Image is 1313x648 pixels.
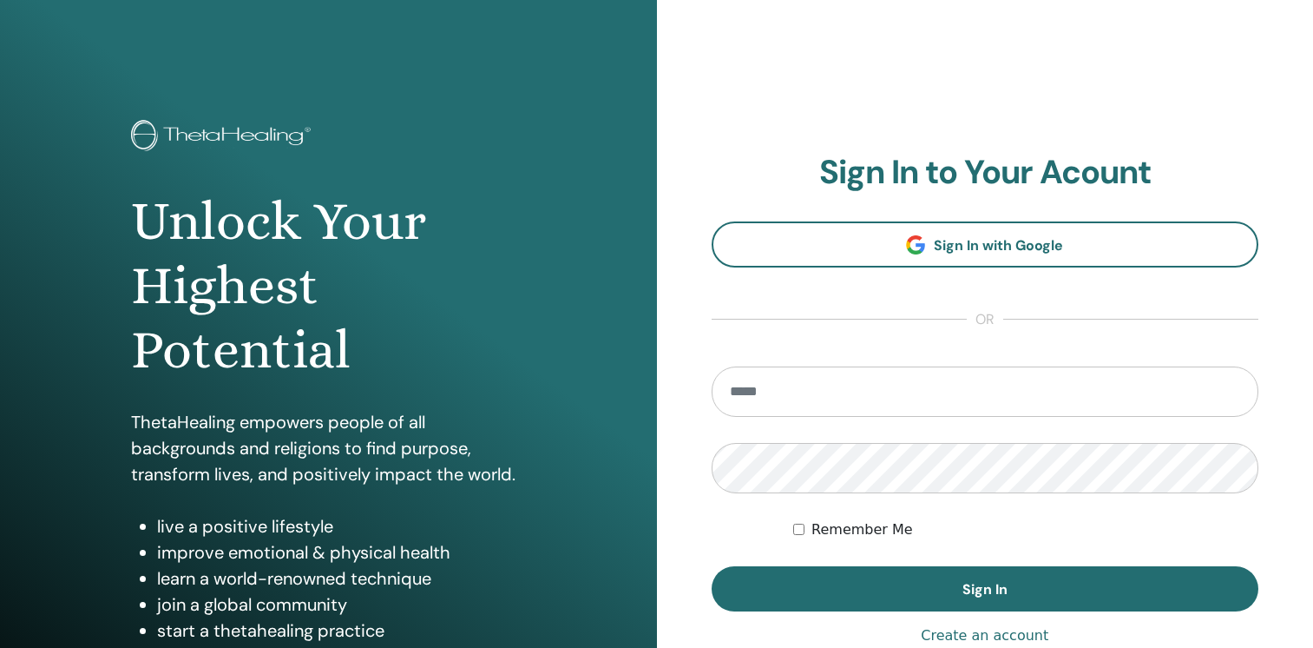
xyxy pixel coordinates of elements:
span: Sign In [962,580,1008,598]
li: improve emotional & physical health [157,539,525,565]
span: or [967,309,1003,330]
li: start a thetahealing practice [157,618,525,644]
li: learn a world-renowned technique [157,565,525,592]
h1: Unlock Your Highest Potential [131,189,525,383]
span: Sign In with Google [934,236,1063,255]
li: live a positive lifestyle [157,513,525,539]
a: Sign In with Google [712,222,1259,268]
button: Sign In [712,566,1259,612]
li: join a global community [157,592,525,618]
p: ThetaHealing empowers people of all backgrounds and religions to find purpose, transform lives, a... [131,409,525,487]
div: Keep me authenticated indefinitely or until I manually logout [793,519,1258,540]
label: Remember Me [811,519,913,540]
h2: Sign In to Your Acount [712,153,1259,193]
a: Create an account [921,625,1048,646]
